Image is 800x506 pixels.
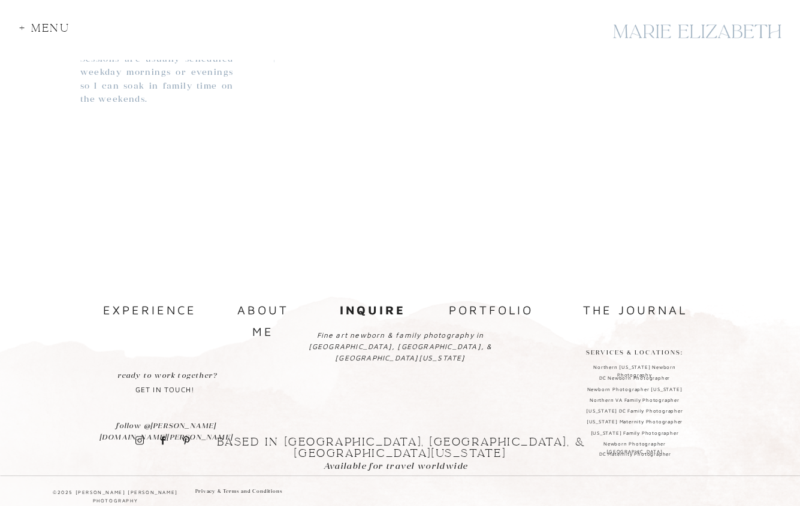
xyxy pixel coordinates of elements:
[579,363,691,372] a: Northern [US_STATE] Newborn Photography
[195,487,294,499] a: Privacy & Terms and Conditions
[572,299,698,320] a: the journal
[194,437,607,452] p: Based in [GEOGRAPHIC_DATA], [GEOGRAPHIC_DATA], & [GEOGRAPHIC_DATA][US_STATE]
[579,407,691,416] a: [US_STATE] DC Family Photographer
[579,418,691,427] a: [US_STATE] Maternity Photographer
[579,429,691,438] a: [US_STATE] Family Photographer
[579,396,691,405] a: Northern VA Family Photographer
[309,331,493,362] i: Fine art newborn & family photography in [GEOGRAPHIC_DATA], [GEOGRAPHIC_DATA], & [GEOGRAPHIC_DATA...
[579,440,691,449] a: Newborn Photographer [GEOGRAPHIC_DATA]
[129,369,201,399] a: get in touch!
[37,488,194,499] p: ©2025 [PERSON_NAME] [PERSON_NAME] Photography
[101,369,234,382] a: ready to work together?
[446,299,536,322] a: portfolio
[103,299,193,321] a: experience
[99,420,233,432] p: follow @[PERSON_NAME][DOMAIN_NAME][PERSON_NAME]
[579,374,691,383] a: DC Newborn Photographer
[340,303,406,317] b: inquire
[579,386,691,395] a: Newborn Photographer [US_STATE]
[585,347,684,359] h2: Services & locations:
[336,299,410,319] a: inquire
[579,450,692,459] a: DC Maternity Photographer
[19,23,77,39] div: + Menu
[324,459,478,471] p: Available for travel worldwide
[224,299,303,320] a: about me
